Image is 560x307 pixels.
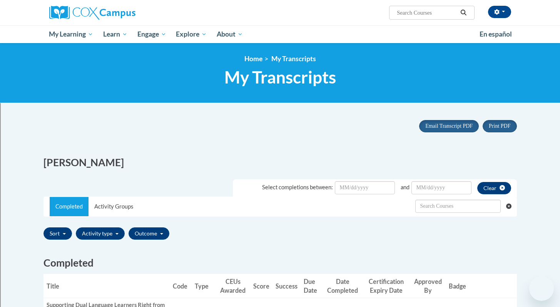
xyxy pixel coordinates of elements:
input: Search Courses [396,8,458,17]
div: Main menu [38,25,523,43]
a: En español [475,26,517,42]
span: Learn [103,30,127,39]
a: About [212,25,248,43]
a: Home [244,55,262,63]
span: En español [480,30,512,38]
button: Search [458,8,469,17]
iframe: Button to launch messaging window [529,276,554,301]
a: Explore [171,25,212,43]
button: Account Settings [488,6,511,18]
a: Learn [98,25,132,43]
span: Engage [137,30,166,39]
span: Explore [176,30,207,39]
a: My Learning [44,25,99,43]
a: Cox Campus [49,6,196,20]
img: Cox Campus [49,6,135,20]
span: About [217,30,243,39]
span: My Transcripts [271,55,316,63]
span: My Learning [49,30,93,39]
span: My Transcripts [224,67,336,87]
a: Engage [132,25,171,43]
